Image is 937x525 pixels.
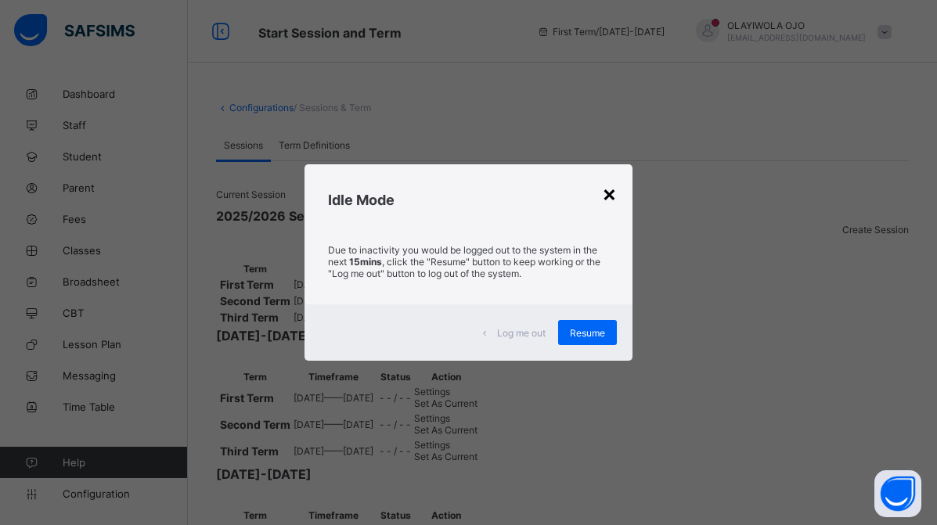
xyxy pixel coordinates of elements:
[570,327,605,339] span: Resume
[874,470,921,517] button: Open asap
[497,327,546,339] span: Log me out
[349,256,382,268] strong: 15mins
[328,192,609,208] h2: Idle Mode
[602,180,617,207] div: ×
[328,244,609,279] p: Due to inactivity you would be logged out to the system in the next , click the "Resume" button t...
